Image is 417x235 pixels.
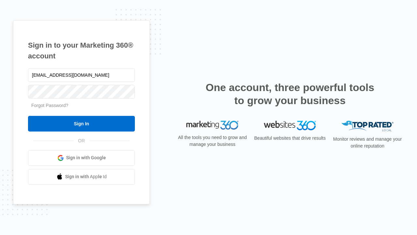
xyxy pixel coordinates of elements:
[331,136,404,149] p: Monitor reviews and manage your online reputation
[74,137,90,144] span: OR
[28,150,135,166] a: Sign in with Google
[186,121,238,130] img: Marketing 360
[253,135,326,142] p: Beautiful websites that drive results
[264,121,316,130] img: Websites 360
[65,173,107,180] span: Sign in with Apple Id
[28,40,135,61] h1: Sign in to your Marketing 360® account
[28,68,135,82] input: Email
[66,154,106,161] span: Sign in with Google
[28,169,135,185] a: Sign in with Apple Id
[341,121,394,132] img: Top Rated Local
[204,81,376,107] h2: One account, three powerful tools to grow your business
[31,103,68,108] a: Forgot Password?
[28,116,135,132] input: Sign In
[176,134,249,148] p: All the tools you need to grow and manage your business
